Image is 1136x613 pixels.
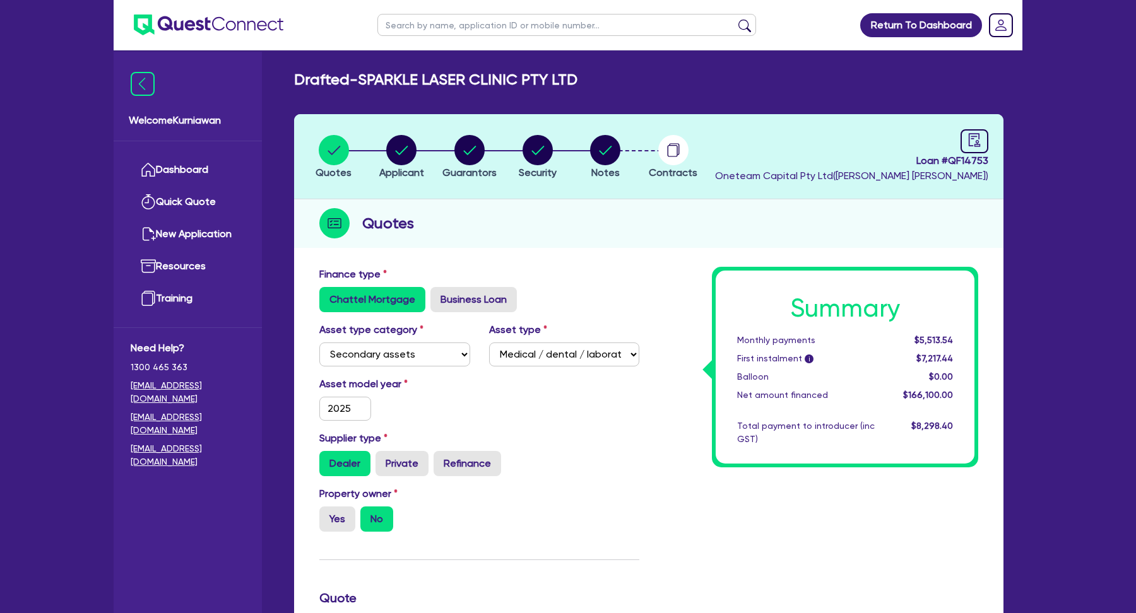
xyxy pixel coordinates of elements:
label: Business Loan [430,287,517,312]
img: resources [141,259,156,274]
label: Chattel Mortgage [319,287,425,312]
label: Yes [319,506,355,532]
span: Security [519,166,557,178]
button: Notes [589,134,621,181]
img: step-icon [319,208,350,238]
div: Total payment to introducer (inc GST) [728,419,884,446]
label: Property owner [319,486,398,501]
label: No [360,506,393,532]
button: Guarantors [442,134,497,181]
button: Quotes [315,134,352,181]
input: Search by name, application ID or mobile number... [377,14,756,36]
div: Balloon [728,370,884,383]
span: Notes [591,166,620,178]
label: Dealer [319,451,370,476]
label: Asset type [489,322,547,337]
span: Loan # QF14753 [715,153,988,168]
span: $5,513.54 [914,335,953,345]
a: [EMAIL_ADDRESS][DOMAIN_NAME] [131,411,245,437]
a: New Application [131,218,245,250]
div: Monthly payments [728,334,884,347]
label: Asset model year [310,377,480,392]
span: Oneteam Capital Pty Ltd ( [PERSON_NAME] [PERSON_NAME] ) [715,170,988,182]
h2: Drafted - SPARKLE LASER CLINIC PTY LTD [294,71,577,89]
span: Guarantors [442,166,497,178]
span: $8,298.40 [911,421,953,431]
img: training [141,291,156,306]
div: First instalment [728,352,884,365]
a: [EMAIL_ADDRESS][DOMAIN_NAME] [131,379,245,406]
a: Quick Quote [131,186,245,218]
label: Finance type [319,267,387,282]
a: Return To Dashboard [860,13,982,37]
h2: Quotes [362,212,414,235]
h1: Summary [737,293,953,324]
button: Security [518,134,557,181]
span: Contracts [649,166,697,178]
img: new-application [141,226,156,242]
span: $0.00 [929,371,953,382]
label: Private [376,451,429,476]
span: $7,217.44 [916,353,953,363]
button: Contracts [648,134,698,181]
a: audit [961,129,988,153]
div: Net amount financed [728,388,884,402]
button: Applicant [379,134,425,181]
a: Dashboard [131,154,245,186]
span: i [805,354,814,363]
h3: Quote [319,590,639,605]
span: Quotes [316,166,352,178]
label: Refinance [434,451,501,476]
img: quick-quote [141,194,156,209]
a: Resources [131,250,245,283]
span: audit [967,133,981,147]
a: Dropdown toggle [985,9,1017,42]
span: Need Help? [131,341,245,356]
a: Training [131,283,245,315]
img: quest-connect-logo-blue [134,15,283,35]
a: [EMAIL_ADDRESS][DOMAIN_NAME] [131,442,245,469]
span: 1300 465 363 [131,361,245,374]
img: icon-menu-close [131,72,155,96]
label: Asset type category [319,322,423,337]
span: Applicant [379,166,424,178]
label: Supplier type [319,431,388,446]
span: Welcome Kurniawan [129,113,247,128]
span: $166,100.00 [903,390,953,400]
